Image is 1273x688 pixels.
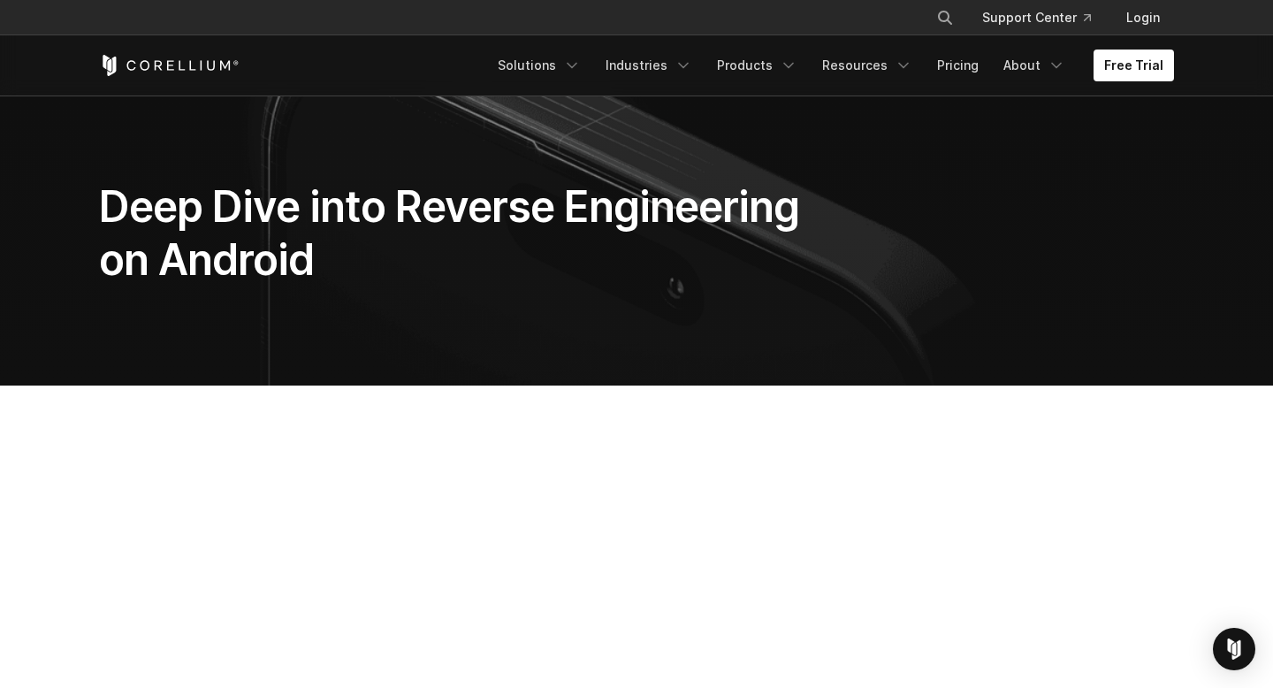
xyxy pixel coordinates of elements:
a: Corellium Home [99,55,240,76]
a: Free Trial [1094,50,1174,81]
a: Login [1112,2,1174,34]
a: Industries [595,50,703,81]
a: Pricing [926,50,989,81]
a: Support Center [968,2,1105,34]
div: Navigation Menu [487,50,1174,81]
a: Products [706,50,808,81]
h1: Deep Dive into Reverse Engineering on Android [99,180,804,287]
div: Navigation Menu [915,2,1174,34]
div: Open Intercom Messenger [1213,628,1255,670]
a: Resources [812,50,923,81]
a: Solutions [487,50,591,81]
button: Search [929,2,961,34]
a: About [993,50,1076,81]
